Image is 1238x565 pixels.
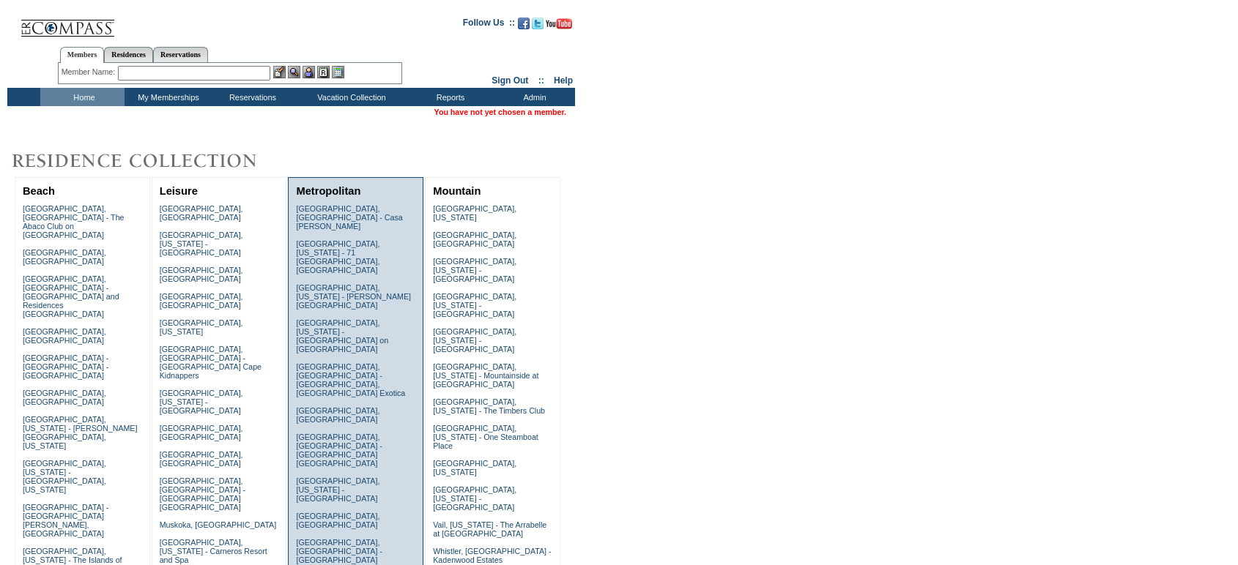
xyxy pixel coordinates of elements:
[433,362,538,389] a: [GEOGRAPHIC_DATA], [US_STATE] - Mountainside at [GEOGRAPHIC_DATA]
[160,450,243,468] a: [GEOGRAPHIC_DATA], [GEOGRAPHIC_DATA]
[160,538,267,564] a: [GEOGRAPHIC_DATA], [US_STATE] - Carneros Resort and Spa
[296,406,379,424] a: [GEOGRAPHIC_DATA], [GEOGRAPHIC_DATA]
[20,7,115,37] img: Compass Home
[296,433,382,468] a: [GEOGRAPHIC_DATA], [GEOGRAPHIC_DATA] - [GEOGRAPHIC_DATA] [GEOGRAPHIC_DATA]
[23,204,125,239] a: [GEOGRAPHIC_DATA], [GEOGRAPHIC_DATA] - The Abaco Club on [GEOGRAPHIC_DATA]
[160,292,243,310] a: [GEOGRAPHIC_DATA], [GEOGRAPHIC_DATA]
[296,362,405,397] a: [GEOGRAPHIC_DATA], [GEOGRAPHIC_DATA] - [GEOGRAPHIC_DATA], [GEOGRAPHIC_DATA] Exotica
[160,266,243,283] a: [GEOGRAPHIC_DATA], [GEOGRAPHIC_DATA]
[433,185,481,197] a: Mountain
[160,520,276,529] a: Muskoka, [GEOGRAPHIC_DATA]
[23,248,106,266] a: [GEOGRAPHIC_DATA], [GEOGRAPHIC_DATA]
[23,353,108,380] a: [GEOGRAPHIC_DATA] - [GEOGRAPHIC_DATA] - [GEOGRAPHIC_DATA]
[23,274,119,318] a: [GEOGRAPHIC_DATA], [GEOGRAPHIC_DATA] - [GEOGRAPHIC_DATA] and Residences [GEOGRAPHIC_DATA]
[433,459,516,476] a: [GEOGRAPHIC_DATA], [US_STATE]
[160,389,243,415] a: [GEOGRAPHIC_DATA], [US_STATE] - [GEOGRAPHIC_DATA]
[296,239,379,274] a: [GEOGRAPHIC_DATA], [US_STATE] - 71 [GEOGRAPHIC_DATA], [GEOGRAPHIC_DATA]
[40,88,125,106] td: Home
[491,88,575,106] td: Admin
[518,22,530,31] a: Become our fan on Facebook
[23,415,138,450] a: [GEOGRAPHIC_DATA], [US_STATE] - [PERSON_NAME][GEOGRAPHIC_DATA], [US_STATE]
[296,204,402,231] a: [GEOGRAPHIC_DATA], [GEOGRAPHIC_DATA] - Casa [PERSON_NAME]
[433,231,516,248] a: [GEOGRAPHIC_DATA], [GEOGRAPHIC_DATA]
[518,18,530,29] img: Become our fan on Facebook
[463,16,515,34] td: Follow Us ::
[160,318,243,336] a: [GEOGRAPHIC_DATA], [US_STATE]
[23,503,108,538] a: [GEOGRAPHIC_DATA] - [GEOGRAPHIC_DATA][PERSON_NAME], [GEOGRAPHIC_DATA]
[209,88,293,106] td: Reservations
[7,22,19,23] img: i.gif
[538,75,544,86] span: ::
[296,512,379,529] a: [GEOGRAPHIC_DATA], [GEOGRAPHIC_DATA]
[434,108,566,116] span: You have not yet chosen a member.
[433,327,516,353] a: [GEOGRAPHIC_DATA], [US_STATE] - [GEOGRAPHIC_DATA]
[160,204,243,222] a: [GEOGRAPHIC_DATA], [GEOGRAPHIC_DATA]
[160,476,245,512] a: [GEOGRAPHIC_DATA], [GEOGRAPHIC_DATA] - [GEOGRAPHIC_DATA] [GEOGRAPHIC_DATA]
[532,22,544,31] a: Follow us on Twitter
[554,75,573,86] a: Help
[60,47,105,63] a: Members
[532,18,544,29] img: Follow us on Twitter
[62,66,118,78] div: Member Name:
[125,88,209,106] td: My Memberships
[23,459,106,494] a: [GEOGRAPHIC_DATA], [US_STATE] - [GEOGRAPHIC_DATA], [US_STATE]
[104,47,153,62] a: Residences
[160,345,262,380] a: [GEOGRAPHIC_DATA], [GEOGRAPHIC_DATA] - [GEOGRAPHIC_DATA] Cape Kidnappers
[296,318,388,353] a: [GEOGRAPHIC_DATA], [US_STATE] - [GEOGRAPHIC_DATA] on [GEOGRAPHIC_DATA]
[433,485,516,512] a: [GEOGRAPHIC_DATA], [US_STATE] - [GEOGRAPHIC_DATA]
[433,292,516,318] a: [GEOGRAPHIC_DATA], [US_STATE] - [GEOGRAPHIC_DATA]
[296,476,379,503] a: [GEOGRAPHIC_DATA], [US_STATE] - [GEOGRAPHIC_DATA]
[296,283,411,310] a: [GEOGRAPHIC_DATA], [US_STATE] - [PERSON_NAME][GEOGRAPHIC_DATA]
[492,75,528,86] a: Sign Out
[23,185,55,197] a: Beach
[433,397,545,415] a: [GEOGRAPHIC_DATA], [US_STATE] - The Timbers Club
[23,327,106,345] a: [GEOGRAPHIC_DATA], [GEOGRAPHIC_DATA]
[433,257,516,283] a: [GEOGRAPHIC_DATA], [US_STATE] - [GEOGRAPHIC_DATA]
[433,547,551,564] a: Whistler, [GEOGRAPHIC_DATA] - Kadenwood Estates
[433,520,546,538] a: Vail, [US_STATE] - The Arrabelle at [GEOGRAPHIC_DATA]
[288,66,300,78] img: View
[160,231,243,257] a: [GEOGRAPHIC_DATA], [US_STATE] - [GEOGRAPHIC_DATA]
[160,424,243,441] a: [GEOGRAPHIC_DATA], [GEOGRAPHIC_DATA]
[433,424,538,450] a: [GEOGRAPHIC_DATA], [US_STATE] - One Steamboat Place
[546,18,572,29] img: Subscribe to our YouTube Channel
[296,185,360,197] a: Metropolitan
[433,204,516,222] a: [GEOGRAPHIC_DATA], [US_STATE]
[23,389,106,406] a: [GEOGRAPHIC_DATA], [GEOGRAPHIC_DATA]
[293,88,407,106] td: Vacation Collection
[153,47,208,62] a: Reservations
[332,66,344,78] img: b_calculator.gif
[303,66,315,78] img: Impersonate
[407,88,491,106] td: Reports
[317,66,330,78] img: Reservations
[546,22,572,31] a: Subscribe to our YouTube Channel
[273,66,286,78] img: b_edit.gif
[160,185,198,197] a: Leisure
[7,146,293,176] img: Destinations by Exclusive Resorts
